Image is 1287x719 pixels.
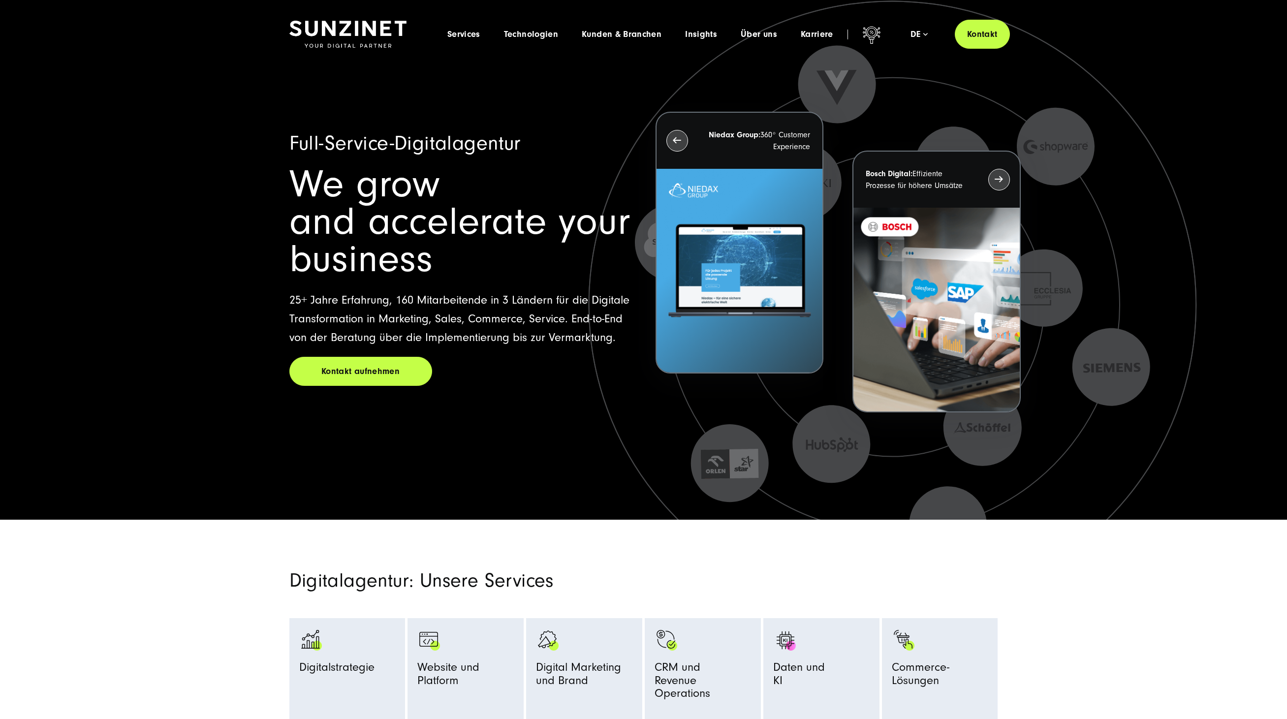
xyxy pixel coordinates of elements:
div: de [910,30,928,39]
a: Insights [685,30,717,39]
span: Commerce-Lösungen [892,661,988,691]
strong: Niedax Group: [709,130,760,139]
button: Niedax Group:360° Customer Experience Letztes Projekt von Niedax. Ein Laptop auf dem die Niedax W... [656,112,823,374]
span: We grow and accelerate your business [289,162,630,281]
a: Über uns [741,30,777,39]
strong: Bosch Digital: [866,169,912,178]
span: CRM und Revenue Operations [655,661,751,704]
a: Karriere [801,30,833,39]
img: SUNZINET Full Service Digital Agentur [289,21,407,48]
button: Bosch Digital:Effiziente Prozesse für höhere Umsätze BOSCH - Kundeprojekt - Digital Transformatio... [852,151,1020,413]
span: Digitalstrategie [299,661,375,678]
img: Letztes Projekt von Niedax. Ein Laptop auf dem die Niedax Website geöffnet ist, auf blauem Hinter... [657,169,822,373]
span: Daten und KI [773,661,825,691]
span: Full-Service-Digitalagentur [289,132,521,155]
a: Kontakt [955,20,1010,49]
img: BOSCH - Kundeprojekt - Digital Transformation Agentur SUNZINET [853,208,1019,412]
span: Digital Marketing und Brand [536,661,621,691]
a: Kunden & Branchen [582,30,661,39]
a: Kontakt aufnehmen [289,357,432,386]
span: Website und Platform [417,661,514,691]
p: 360° Customer Experience [706,129,810,153]
p: Effiziente Prozesse für höhere Umsätze [866,168,970,191]
h2: Digitalagentur: Unsere Services [289,569,757,593]
p: 25+ Jahre Erfahrung, 160 Mitarbeitende in 3 Ländern für die Digitale Transformation in Marketing,... [289,291,632,347]
a: Services [447,30,480,39]
a: Technologien [504,30,558,39]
